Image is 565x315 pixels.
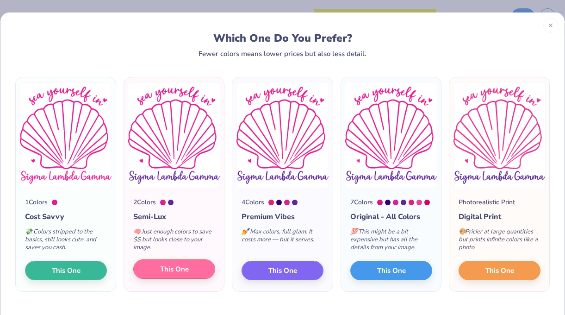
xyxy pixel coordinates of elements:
[350,211,432,222] div: Original - All Colors
[242,222,323,253] div: Max colors, full glam. It costs more — but it serves.
[133,259,215,279] button: This One
[350,227,358,236] span: 💯
[345,82,437,188] img: 7 color option
[19,82,112,188] img: 1 color option
[284,200,290,205] div: 225 C
[25,222,107,261] div: Colors stripped to the basics, still looks cute, and saves you cash.
[25,211,107,222] div: Cost Savvy
[409,200,414,205] div: 213 C
[459,222,540,261] div: Pricier at large quantities but prints infinite colors like a photo
[242,261,323,280] button: This One
[276,200,282,205] div: 2685 C
[236,82,329,188] img: 4 color option
[453,82,546,188] img: Photorealistic preview
[133,211,215,222] div: Semi-Lux
[385,200,391,205] div: 2685 C
[424,200,430,205] div: 226 C
[268,265,297,276] span: This One
[160,264,189,275] span: This One
[133,227,141,236] span: 🧠
[160,200,166,205] div: 225 C
[25,227,32,236] span: 💸
[25,197,48,207] div: 1 Colors
[292,200,298,205] div: 267 C
[128,82,220,188] img: 2 color option
[393,200,398,205] div: 225 C
[25,261,107,280] button: This One
[26,32,540,44] div: Which One Do You Prefer?
[459,227,466,236] span: 🎨
[242,197,264,207] div: 4 Colors
[401,200,406,205] div: 267 C
[133,222,215,261] div: Just enough colors to save $$ but looks close to your image.
[199,50,366,57] div: Fewer colors means lower prices but also less detail.
[350,197,373,207] div: 7 Colors
[377,265,405,276] span: This One
[377,200,383,205] div: 219 C
[459,197,515,207] div: Photorealistic Print
[416,200,422,205] div: 232 C
[52,265,81,276] span: This One
[133,197,156,207] div: 2 Colors
[242,227,249,236] span: 💅
[485,265,514,276] span: This One
[52,200,57,205] div: 225 C
[242,211,323,222] div: Premium Vibes
[350,261,432,280] button: This One
[268,200,274,205] div: 213 C
[350,222,432,261] div: This might be a bit expensive but has all the details from your image.
[459,211,540,222] div: Digital Print
[168,200,174,205] div: 267 C
[459,261,540,280] button: This One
